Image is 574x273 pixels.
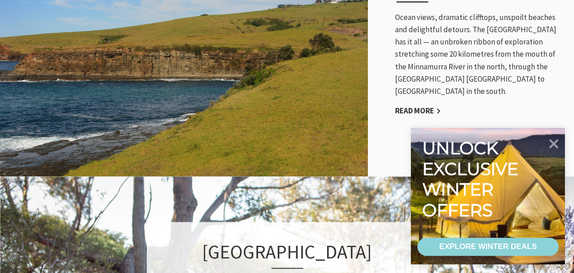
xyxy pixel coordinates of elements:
[395,106,441,116] a: Read More
[439,238,536,256] div: EXPLORE WINTER DEALS
[167,240,407,268] h3: [GEOGRAPHIC_DATA]
[417,238,559,256] a: EXPLORE WINTER DEALS
[422,138,522,220] div: Unlock exclusive winter offers
[395,11,565,97] p: Ocean views, dramatic clifftops, unspoilt beaches and delightful detours. The [GEOGRAPHIC_DATA] h...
